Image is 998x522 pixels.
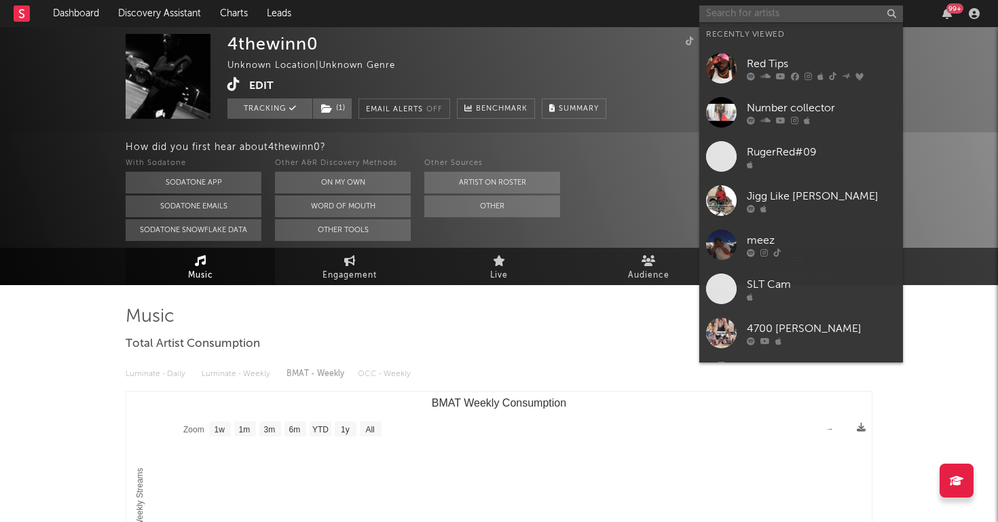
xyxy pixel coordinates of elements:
[424,172,560,193] button: Artist on Roster
[322,267,377,284] span: Engagement
[126,195,261,217] button: Sodatone Emails
[747,144,896,160] div: RugerRed#09
[699,223,903,267] a: meez
[341,425,350,434] text: 1y
[312,425,329,434] text: YTD
[126,139,998,155] div: How did you first hear about 4thewinn0 ?
[699,134,903,179] a: RugerRed#09
[942,8,952,19] button: 99+
[826,424,834,434] text: →
[699,355,903,399] a: poweruptec
[365,425,374,434] text: All
[699,179,903,223] a: Jigg Like [PERSON_NAME]
[275,172,411,193] button: On My Own
[699,5,903,22] input: Search for artists
[264,425,276,434] text: 3m
[946,3,963,14] div: 99 +
[215,425,225,434] text: 1w
[424,195,560,217] button: Other
[227,58,426,74] div: Unknown Location | Unknown Genre
[699,90,903,134] a: Number collector
[457,98,535,119] a: Benchmark
[126,155,261,172] div: With Sodatone
[686,37,726,46] span: 1,268
[275,219,411,241] button: Other Tools
[747,232,896,248] div: meez
[574,248,723,285] a: Audience
[227,34,318,54] div: 4thewinn0
[227,98,312,119] button: Tracking
[313,98,352,119] button: (1)
[747,276,896,293] div: SLT Cam
[699,46,903,90] a: Red Tips
[289,425,301,434] text: 6m
[490,267,508,284] span: Live
[424,155,560,172] div: Other Sources
[628,267,669,284] span: Audience
[706,26,896,43] div: Recently Viewed
[126,172,261,193] button: Sodatone App
[747,188,896,204] div: Jigg Like [PERSON_NAME]
[126,248,275,285] a: Music
[312,98,352,119] span: ( 1 )
[239,425,251,434] text: 1m
[747,100,896,116] div: Number collector
[424,248,574,285] a: Live
[188,267,213,284] span: Music
[747,56,896,72] div: Red Tips
[426,106,443,113] em: Off
[126,336,260,352] span: Total Artist Consumption
[275,155,411,172] div: Other A&R Discovery Methods
[183,425,204,434] text: Zoom
[476,101,528,117] span: Benchmark
[126,219,261,241] button: Sodatone Snowflake Data
[699,267,903,311] a: SLT Cam
[542,98,606,119] button: Summary
[275,248,424,285] a: Engagement
[275,195,411,217] button: Word Of Mouth
[699,311,903,355] a: 4700 [PERSON_NAME]
[559,105,599,113] span: Summary
[747,320,896,337] div: 4700 [PERSON_NAME]
[358,98,450,119] button: Email AlertsOff
[249,77,274,94] button: Edit
[432,397,566,409] text: BMAT Weekly Consumption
